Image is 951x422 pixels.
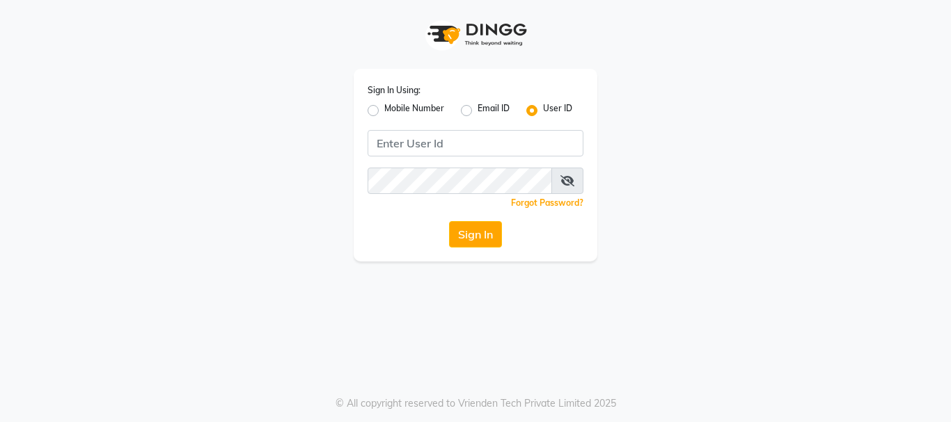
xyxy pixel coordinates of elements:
[449,221,502,247] button: Sign In
[368,84,421,97] label: Sign In Using:
[511,197,583,208] a: Forgot Password?
[543,102,572,119] label: User ID
[384,102,444,119] label: Mobile Number
[368,130,583,156] input: Username
[478,102,510,119] label: Email ID
[420,14,531,55] img: logo1.svg
[368,168,552,194] input: Username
